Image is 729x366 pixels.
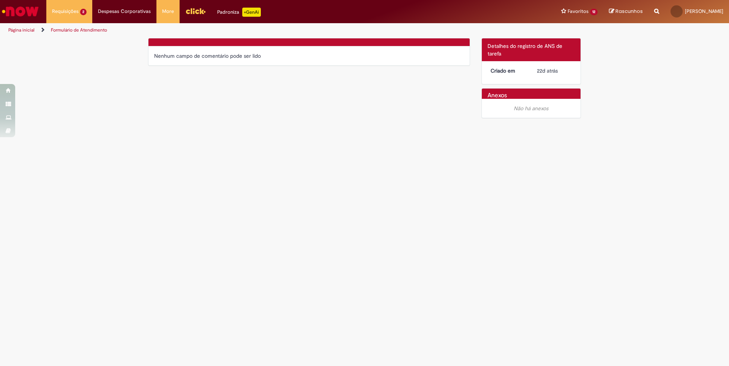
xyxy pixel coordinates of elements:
[185,5,206,17] img: click_logo_yellow_360x200.png
[615,8,643,15] span: Rascunhos
[6,23,480,37] ul: Trilhas de página
[8,27,35,33] a: Página inicial
[242,8,261,17] p: +GenAi
[51,27,107,33] a: Formulário de Atendimento
[609,8,643,15] a: Rascunhos
[52,8,79,15] span: Requisições
[1,4,40,19] img: ServiceNow
[488,92,507,99] h2: Anexos
[537,67,558,74] span: 22d atrás
[488,43,562,57] span: Detalhes do registro de ANS de tarefa
[485,67,532,74] dt: Criado em
[98,8,151,15] span: Despesas Corporativas
[162,8,174,15] span: More
[537,67,572,74] div: 06/08/2025 18:13:39
[590,9,598,15] span: 12
[514,105,548,112] em: Não há anexos
[217,8,261,17] div: Padroniza
[537,67,558,74] time: 06/08/2025 18:13:39
[568,8,589,15] span: Favoritos
[685,8,723,14] span: [PERSON_NAME]
[154,52,464,60] div: Nenhum campo de comentário pode ser lido
[80,9,87,15] span: 2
